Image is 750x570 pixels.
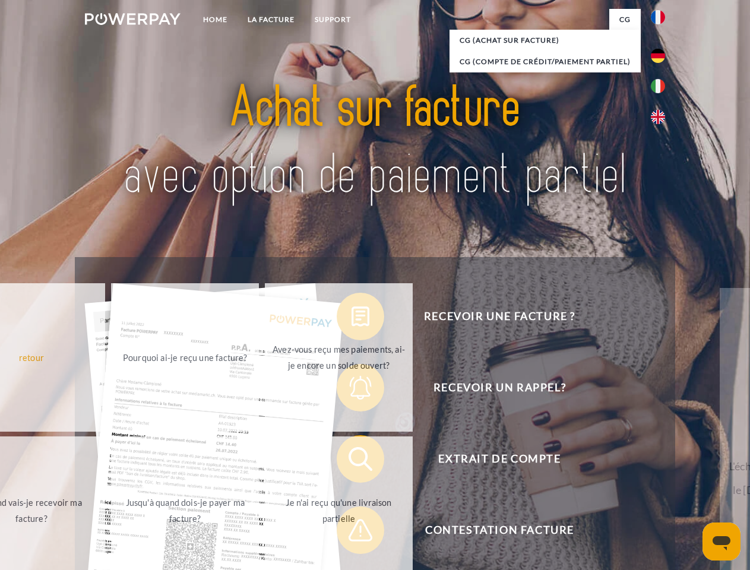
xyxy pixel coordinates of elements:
span: Recevoir un rappel? [354,364,645,411]
div: Pourquoi ai-je reçu une facture? [118,349,252,365]
span: Contestation Facture [354,506,645,554]
span: Extrait de compte [354,435,645,483]
a: Avez-vous reçu mes paiements, ai-je encore un solde ouvert? [265,283,413,432]
a: CG (achat sur facture) [450,30,641,51]
button: Extrait de compte [337,435,645,483]
button: Contestation Facture [337,506,645,554]
button: Recevoir un rappel? [337,364,645,411]
img: it [651,79,665,93]
div: Jusqu'à quand dois-je payer ma facture? [118,495,252,527]
img: de [651,49,665,63]
a: LA FACTURE [238,9,305,30]
img: en [651,110,665,124]
div: Avez-vous reçu mes paiements, ai-je encore un solde ouvert? [272,341,406,373]
a: CG (Compte de crédit/paiement partiel) [450,51,641,72]
span: Recevoir une facture ? [354,293,645,340]
img: logo-powerpay-white.svg [85,13,181,25]
a: CG [609,9,641,30]
div: Je n'ai reçu qu'une livraison partielle [272,495,406,527]
a: Support [305,9,361,30]
img: fr [651,10,665,24]
img: title-powerpay_fr.svg [113,57,637,227]
a: Home [193,9,238,30]
button: Recevoir une facture ? [337,293,645,340]
iframe: Bouton de lancement de la fenêtre de messagerie [702,522,740,560]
